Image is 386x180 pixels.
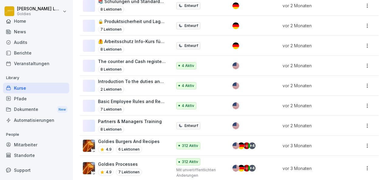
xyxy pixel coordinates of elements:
[98,46,124,53] p: 8 Lektionen
[3,115,69,125] a: Automatisierungen
[98,58,166,65] p: The counter and Cash register!!!
[116,168,142,176] p: 7 Lektionen
[232,165,239,172] img: us.svg
[182,83,194,88] p: 4 Aktiv
[232,2,239,9] img: de.svg
[3,83,69,93] a: Kurse
[182,159,198,165] p: 312 Aktiv
[283,142,347,149] p: vor 3 Monaten
[283,82,347,89] p: vor 2 Monaten
[182,63,194,68] p: 4 Aktiv
[249,165,256,172] div: + 4
[98,26,124,33] p: 7 Lektionen
[283,165,347,172] p: vor 3 Monaten
[17,12,61,16] p: Goldies
[98,38,166,45] p: 🦺 Arbeitsschutz Info-Kurs für Franchisepartner:innen
[98,126,124,133] p: 8 Lektionen
[17,6,61,12] p: [PERSON_NAME] Loska
[98,98,166,105] p: Basic Employee Rules and Regulations
[3,104,69,115] div: Dokumente
[3,130,69,139] p: People
[243,142,250,149] img: af.svg
[3,26,69,37] a: News
[185,123,198,128] p: Entwurf
[243,165,250,172] img: af.svg
[98,18,166,25] p: 🔒 Produktsicherheit und Lagerung Info-Kurs für Franchisepartner:innen
[3,73,69,83] p: Library
[98,118,162,125] p: Partners & Managers Training
[98,161,142,167] p: Goldies Processes
[98,66,124,73] p: 8 Lektionen
[232,22,239,29] img: de.svg
[3,16,69,26] a: Home
[3,139,69,150] a: Mitarbeiter
[3,58,69,69] a: Veranstaltungen
[3,104,69,115] a: DokumenteNew
[238,165,245,172] img: de.svg
[249,142,256,149] div: + 4
[232,42,239,49] img: de.svg
[3,150,69,161] a: Standorte
[182,103,194,108] p: 4 Aktiv
[98,78,166,85] p: Introduction To the duties and workflow
[3,93,69,104] a: Pfade
[98,106,124,113] p: 7 Lektionen
[106,169,112,175] p: 4.9
[57,106,67,113] div: New
[283,42,347,49] p: vor 2 Monaten
[185,23,198,28] p: Entwurf
[106,147,112,152] p: 4.9
[238,142,245,149] img: de.svg
[176,167,222,178] p: Mit unveröffentlichten Änderungen
[232,122,239,129] img: us.svg
[116,146,142,153] p: 6 Lektionen
[232,102,239,109] img: us.svg
[185,43,198,48] p: Entwurf
[232,142,239,149] img: us.svg
[283,62,347,69] p: vor 2 Monaten
[83,162,95,174] img: dstmp2epwm636xymg8o1eqib.png
[283,102,347,109] p: vor 2 Monaten
[3,48,69,58] a: Berichte
[182,143,198,148] p: 312 Aktiv
[185,3,198,8] p: Entwurf
[232,82,239,89] img: us.svg
[83,140,95,152] img: q57webtpjdb10dpomrq0869v.png
[98,86,124,93] p: 2 Lektionen
[232,62,239,69] img: us.svg
[283,122,347,129] p: vor 2 Monaten
[283,2,347,9] p: vor 2 Monaten
[98,6,124,13] p: 8 Lektionen
[98,138,160,145] p: Goldies Burgers And Recipes
[283,22,347,29] p: vor 2 Monaten
[3,37,69,48] a: Audits
[3,165,69,175] div: Support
